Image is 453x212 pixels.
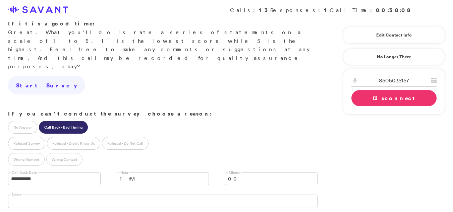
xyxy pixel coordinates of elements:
strong: 00:38:08 [376,6,411,14]
span: 1 PM [120,173,197,185]
p: Great. What you'll do is rate a series of statements on a scale of 1 to 5. 1 is the lowest score ... [8,19,318,71]
strong: 1 [324,6,330,14]
strong: If you can't conduct the survey choose a reason: [8,110,212,117]
label: No Answer [8,121,37,134]
a: No Longer There [343,49,445,65]
a: Edit Contact Info [351,30,437,41]
strong: 13 [259,6,270,14]
label: Refused - Didn't Know Us [47,137,100,150]
strong: If it is a good time: [8,20,95,27]
label: Refused - Do Not Call [102,137,149,150]
a: Start Survey [8,76,85,95]
label: Wrong Contact [46,153,82,166]
label: Hour [119,170,129,175]
label: Wrong Number [8,153,45,166]
label: Notes [11,192,22,197]
label: Call Back Date [11,170,38,175]
a: Disconnect [351,90,437,106]
label: Minute [228,170,241,175]
span: 00 [228,173,306,185]
label: Call Back - Bad Timing [39,121,88,134]
label: Refused Survey [8,137,45,150]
